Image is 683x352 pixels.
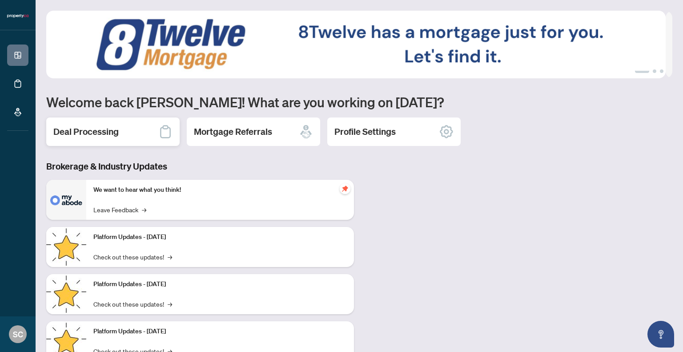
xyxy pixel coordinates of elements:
button: 3 [660,69,663,73]
span: → [168,252,172,262]
button: 2 [653,69,656,73]
p: Platform Updates - [DATE] [93,327,347,336]
p: Platform Updates - [DATE] [93,279,347,289]
a: Check out these updates!→ [93,252,172,262]
h2: Profile Settings [334,125,396,138]
img: Platform Updates - July 8, 2025 [46,274,86,314]
h3: Brokerage & Industry Updates [46,160,354,173]
button: 1 [635,69,649,73]
p: We want to hear what you think! [93,185,347,195]
a: Check out these updates!→ [93,299,172,309]
img: We want to hear what you think! [46,180,86,220]
span: → [142,205,146,214]
img: logo [7,13,28,19]
span: → [168,299,172,309]
h2: Mortgage Referrals [194,125,272,138]
p: Platform Updates - [DATE] [93,232,347,242]
h2: Deal Processing [53,125,119,138]
a: Leave Feedback→ [93,205,146,214]
span: SC [13,328,23,340]
img: Slide 0 [46,11,666,78]
h1: Welcome back [PERSON_NAME]! What are you working on [DATE]? [46,93,672,110]
img: Platform Updates - July 21, 2025 [46,227,86,267]
button: Open asap [647,321,674,348]
span: pushpin [340,183,350,194]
